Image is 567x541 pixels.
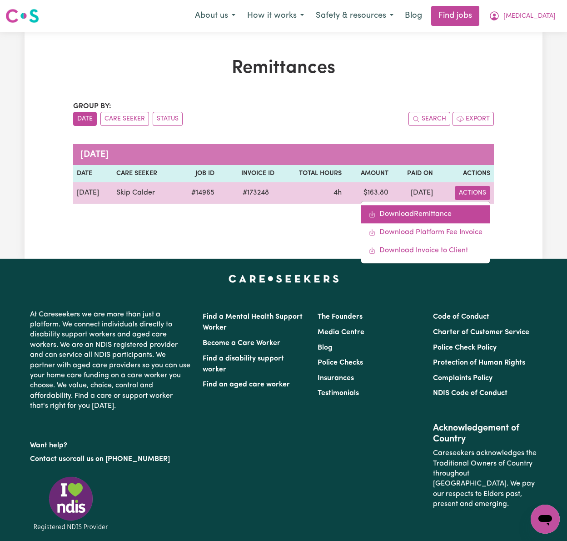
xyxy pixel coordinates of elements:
[455,186,490,200] button: Actions
[177,165,218,182] th: Job ID
[189,6,241,25] button: About us
[218,165,278,182] th: Invoice ID
[113,165,177,182] th: Care Seeker
[345,182,392,204] td: $ 163.80
[408,112,450,126] button: Search
[241,6,310,25] button: How it works
[433,423,537,445] h2: Acknowledgement of Country
[318,329,364,336] a: Media Centre
[318,344,333,351] a: Blog
[433,359,525,366] a: Protection of Human Rights
[437,165,494,182] th: Actions
[453,112,494,126] button: Export
[433,445,537,513] p: Careseekers acknowledges the Traditional Owners of Country throughout [GEOGRAPHIC_DATA]. We pay o...
[399,6,428,26] a: Blog
[30,451,192,468] p: or
[433,390,507,397] a: NDIS Code of Conduct
[203,381,290,388] a: Find an aged care worker
[318,313,363,321] a: The Founders
[433,344,497,351] a: Police Check Policy
[73,144,494,165] caption: [DATE]
[483,6,562,25] button: My Account
[318,359,363,366] a: Police Checks
[177,182,218,204] td: # 14965
[361,223,490,241] a: Download platform fee #173248
[333,189,342,196] span: 4 hours
[318,375,354,382] a: Insurances
[203,340,280,347] a: Become a Care Worker
[431,6,479,26] a: Find jobs
[433,329,529,336] a: Charter of Customer Service
[433,375,492,382] a: Complaints Policy
[73,103,111,110] span: Group by:
[361,241,490,260] a: Download invoice to CS #173248
[237,187,274,198] span: # 173248
[30,475,112,532] img: Registered NDIS provider
[113,182,177,204] td: Skip Calder
[73,456,170,463] a: call us on [PHONE_NUMBER]
[203,313,303,331] a: Find a Mental Health Support Worker
[30,456,66,463] a: Contact us
[229,275,339,282] a: Careseekers home page
[392,182,437,204] td: [DATE]
[30,437,192,451] p: Want help?
[30,306,192,415] p: At Careseekers we are more than just a platform. We connect individuals directly to disability su...
[345,165,392,182] th: Amount
[73,182,113,204] td: [DATE]
[100,112,149,126] button: sort invoices by care seeker
[73,165,113,182] th: Date
[361,201,490,264] div: Actions
[73,112,97,126] button: sort invoices by date
[433,313,489,321] a: Code of Conduct
[361,205,490,223] a: Download invoice #173248
[503,11,556,21] span: [MEDICAL_DATA]
[310,6,399,25] button: Safety & resources
[73,57,494,79] h1: Remittances
[392,165,437,182] th: Paid On
[203,355,284,373] a: Find a disability support worker
[5,8,39,24] img: Careseekers logo
[278,165,345,182] th: Total Hours
[318,390,359,397] a: Testimonials
[153,112,183,126] button: sort invoices by paid status
[5,5,39,26] a: Careseekers logo
[531,505,560,534] iframe: Button to launch messaging window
